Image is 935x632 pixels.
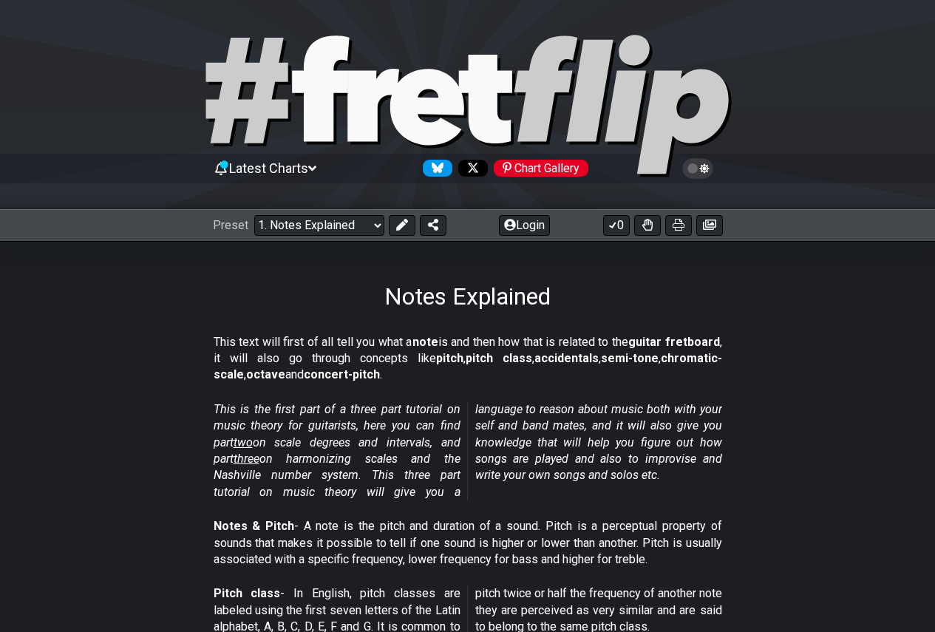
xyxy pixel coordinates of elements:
[254,215,384,236] select: Preset
[466,351,532,365] strong: pitch class
[213,218,248,232] span: Preset
[214,518,722,568] p: - A note is the pitch and duration of a sound. Pitch is a perceptual property of sounds that make...
[384,282,551,310] h1: Notes Explained
[488,160,588,177] a: #fretflip at Pinterest
[420,215,446,236] button: Share Preset
[234,435,253,449] span: two
[304,367,380,381] strong: concert-pitch
[690,162,707,175] span: Toggle light / dark theme
[494,160,588,177] div: Chart Gallery
[214,586,281,600] strong: Pitch class
[665,215,692,236] button: Print
[417,160,452,177] a: Follow #fretflip at Bluesky
[412,335,438,349] strong: note
[234,452,259,466] span: three
[634,215,661,236] button: Toggle Dexterity for all fretkits
[601,351,659,365] strong: semi-tone
[628,335,720,349] strong: guitar fretboard
[214,519,294,533] strong: Notes & Pitch
[452,160,488,177] a: Follow #fretflip at X
[696,215,723,236] button: Create image
[534,351,599,365] strong: accidentals
[214,334,722,384] p: This text will first of all tell you what a is and then how that is related to the , it will also...
[436,351,463,365] strong: pitch
[229,160,308,176] span: Latest Charts
[603,215,630,236] button: 0
[389,215,415,236] button: Edit Preset
[499,215,550,236] button: Login
[214,402,722,499] em: This is the first part of a three part tutorial on music theory for guitarists, here you can find...
[246,367,285,381] strong: octave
